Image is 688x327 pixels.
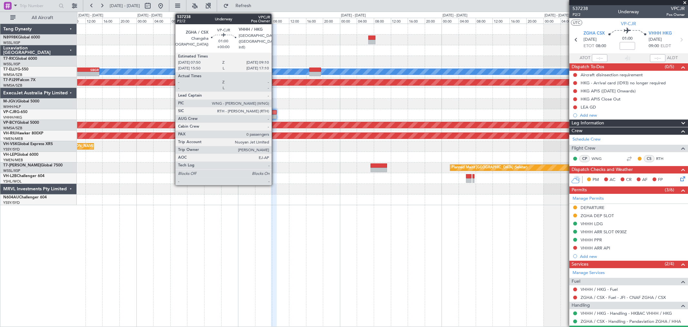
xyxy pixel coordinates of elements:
[593,177,599,183] span: PM
[666,5,685,12] span: VPCJR
[642,177,647,183] span: AF
[3,68,17,71] span: T7-ELLY
[3,78,18,82] span: T7-PJ29
[649,37,662,43] span: [DATE]
[592,54,607,62] input: --:--
[649,30,672,37] span: VHHH HKG
[289,18,306,24] div: 12:00
[3,62,20,67] a: WSSL/XSP
[85,18,103,24] div: 12:00
[425,18,442,24] div: 20:00
[580,254,685,259] div: Add new
[221,18,238,24] div: 20:00
[323,18,340,24] div: 20:00
[78,13,103,18] div: [DATE] - [DATE]
[666,12,685,17] span: Pos Owner
[3,142,17,146] span: VH-VSK
[621,20,636,27] span: VP-CJR
[136,18,154,24] div: 00:00
[580,112,685,118] div: Add new
[583,43,594,49] span: ETOT
[3,72,22,77] a: WMSA/SZB
[443,13,467,18] div: [DATE] - [DATE]
[3,179,22,184] a: YSHL/WOL
[442,18,459,24] div: 00:00
[572,127,583,135] span: Crew
[572,166,633,174] span: Dispatch Checks and Weather
[3,78,35,82] a: T7-PJ29Falcon 7X
[3,168,20,173] a: WSSL/XSP
[667,55,678,61] span: ALDT
[234,168,253,172] div: -
[3,57,15,61] span: T7-RIC
[187,18,204,24] div: 12:00
[622,36,633,42] span: 01:00
[79,72,99,76] div: -
[580,55,590,61] span: ATOT
[7,13,70,23] button: All Aircraft
[581,96,621,102] div: HKG APIS Close Out
[272,18,289,24] div: 08:00
[572,63,604,71] span: Dispatch To-Dos
[581,72,643,78] div: Aircraft disinsection requirement
[583,30,605,37] span: ZGHA CSX
[656,156,671,162] a: RTH
[581,319,681,324] a: ZGHA / CSX - Handling - Pandaviation ZGHA / HHA
[3,136,23,141] a: YMEN/MEB
[452,163,528,173] div: Planned Maint [GEOGRAPHIC_DATA] (Seletar)
[596,43,606,49] span: 08:00
[626,177,632,183] span: CR
[579,155,590,162] div: CP
[592,156,606,162] a: WNG
[572,261,588,268] span: Services
[661,43,671,49] span: ELDT
[216,164,234,168] div: EGGW
[341,13,366,18] div: [DATE] - [DATE]
[3,174,17,178] span: VH-L2B
[3,121,17,125] span: VP-BCY
[644,155,654,162] div: CS
[581,295,666,300] a: ZGHA / CSX - Fuel - JFI - CNAF ZGHA / CSX
[572,302,590,309] span: Handling
[3,110,27,114] a: VP-CJRG-650
[3,83,22,88] a: WMSA/SZB
[581,229,627,235] div: VHHH ARR SLOT 0930Z
[544,13,569,18] div: [DATE] - [DATE]
[581,88,636,94] div: HKG APIS ([DATE] Onwards)
[3,121,39,125] a: VP-BCYGlobal 5000
[583,37,597,43] span: [DATE]
[3,163,41,167] span: T7-[PERSON_NAME]
[3,142,53,146] a: VH-VSKGlobal Express XRS
[573,270,605,276] a: Manage Services
[3,57,37,61] a: T7-RICGlobal 6000
[665,63,674,70] span: (0/5)
[230,4,257,8] span: Refresh
[391,18,408,24] div: 12:00
[3,200,20,205] a: YSSY/SYD
[79,68,99,72] div: SBGR
[581,221,603,227] div: VHHH LDG
[239,13,264,18] div: [DATE] - [DATE]
[581,311,672,316] a: VHHH / HKG - Handling - HKBAC VHHH / HKG
[581,104,596,110] div: LEA GD
[3,158,23,163] a: YMEN/MEB
[220,1,259,11] button: Refresh
[137,13,162,18] div: [DATE] - [DATE]
[170,18,187,24] div: 08:00
[572,186,587,194] span: Permits
[581,205,604,210] div: DEPARTURE
[618,9,639,16] div: Underway
[510,18,527,24] div: 16:00
[573,5,588,12] span: 537238
[408,18,425,24] div: 16:00
[649,43,659,49] span: 09:00
[204,18,221,24] div: 16:00
[3,132,43,135] a: VH-RIUHawker 800XP
[3,100,17,103] span: M-JGVJ
[110,3,140,9] span: [DATE] - [DATE]
[573,195,604,202] a: Manage Permits
[581,245,610,251] div: VHHH ARR API
[216,168,234,172] div: -
[234,164,253,168] div: VOTP
[3,174,45,178] a: VH-L2BChallenger 604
